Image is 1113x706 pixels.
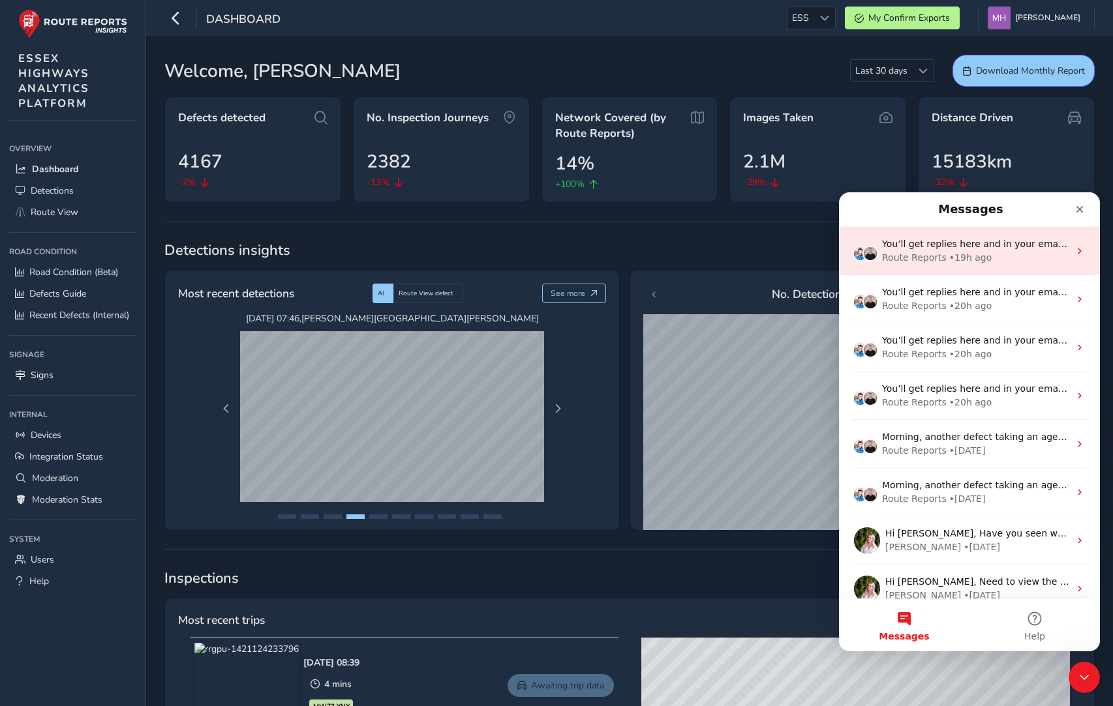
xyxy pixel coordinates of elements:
a: Road Condition (Beta) [9,261,136,283]
a: Moderation [9,467,136,489]
span: Morning, another defect taking an age to upload [43,287,265,298]
a: Detections [9,180,136,201]
button: Page 9 [461,514,479,519]
span: Most recent trips [178,611,265,628]
span: AI [378,289,384,298]
span: 15183km [932,148,1012,175]
button: Page 2 [301,514,319,519]
span: Network Covered (by Route Reports) [555,110,690,141]
img: Kyle avatar [23,150,39,166]
span: Messages [40,439,90,449]
span: Help [185,439,206,449]
div: • [DATE] [110,300,147,314]
span: You’ll get replies here and in your email: ✉️ [PERSON_NAME][EMAIL_ADDRESS][DOMAIN_NAME] The team ... [43,95,631,105]
span: Road Condition (Beta) [29,266,118,278]
span: You’ll get replies here and in your email: ✉️ [PERSON_NAME][EMAIL_ADDRESS][DOMAIN_NAME] The team ... [43,191,631,201]
button: Page 6 [392,514,410,519]
span: Hi [PERSON_NAME], Have you seen we've now added AI detections to your Route View images, allowing... [46,336,802,346]
div: • 20h ago [110,203,153,217]
img: Kyle avatar [23,295,39,310]
span: Users [31,553,54,566]
span: Signs [31,369,53,381]
button: Download Monthly Report [953,55,1095,87]
a: Recent Defects (Internal) [9,304,136,326]
img: Kyle avatar [23,198,39,214]
a: Users [9,549,136,570]
div: [DATE] 08:39 [303,656,359,669]
a: Dashboard [9,158,136,180]
div: Overview [9,139,136,158]
span: Defects Guide [29,287,86,300]
button: Page 3 [324,514,342,519]
div: • 20h ago [110,155,153,169]
span: -29% [743,175,766,189]
span: Dashboard [206,11,281,29]
div: • [DATE] [125,396,161,410]
a: Help [9,570,136,592]
span: Help [29,575,49,587]
span: Distance Driven [932,110,1013,126]
span: -2% [178,175,196,189]
div: Route Reports [43,252,108,265]
img: rr logo [18,9,127,38]
span: Integration Status [29,450,103,463]
span: Recent Defects (Internal) [29,309,129,321]
div: [PERSON_NAME] [46,396,122,410]
img: Ed avatar [14,295,29,310]
span: No. Inspection Journeys [367,110,489,126]
span: Inspections [164,568,1095,588]
span: Dashboard [32,163,78,175]
a: Moderation Stats [9,489,136,510]
span: Hi [PERSON_NAME], Need to view the inspection routes you travelled [DATE]? Check out this article... [46,384,752,394]
button: My Confirm Exports [845,7,960,29]
button: Page 5 [369,514,388,519]
div: System [9,529,136,549]
a: Devices [9,424,136,446]
span: Route View defect [399,289,453,298]
div: • 19h ago [110,59,153,72]
span: -32% [932,175,954,189]
button: Previous Page [217,400,236,418]
button: Page 8 [438,514,456,519]
img: Ed avatar [14,198,29,214]
span: Last 30 days [851,60,912,81]
a: Integration Status [9,446,136,467]
span: ESSEX HIGHWAYS ANALYTICS PLATFORM [18,51,89,111]
span: 2.1M [743,148,785,175]
span: Download Monthly Report [976,65,1085,77]
div: Route Reports [43,59,108,72]
span: ESS [787,7,814,29]
button: See more [542,284,607,303]
img: Kyle avatar [23,246,39,262]
img: Profile image for Katie [15,383,41,409]
span: See more [551,288,585,299]
span: -13% [367,175,389,189]
div: Route Reports [43,107,108,121]
div: • [DATE] [125,348,161,362]
span: You’ll get replies here and in your email: ✉️ [PERSON_NAME][EMAIL_ADDRESS][DOMAIN_NAME] The team ... [43,46,631,57]
iframe: Intercom live chat [1069,662,1100,693]
span: Detections insights [164,241,1095,260]
span: No. Detections: Most affected areas [772,286,953,302]
div: [PERSON_NAME] [46,348,122,362]
div: AI [373,284,393,303]
span: Defects detected [178,110,266,126]
button: Help [130,407,261,459]
img: Kyle avatar [23,102,39,117]
span: 4 mins [324,678,352,690]
div: Route Reports [43,155,108,169]
img: Profile image for Katie [15,335,41,361]
div: Route View defect [393,284,463,303]
span: Welcome, [PERSON_NAME] [164,57,401,85]
span: 2382 [367,148,411,175]
span: 4167 [178,148,222,175]
iframe: Intercom live chat [839,192,1100,651]
div: Signage [9,345,136,364]
div: Internal [9,405,136,424]
span: Morning, another defect taking an age to upload [43,239,265,250]
a: Signs [9,364,136,386]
